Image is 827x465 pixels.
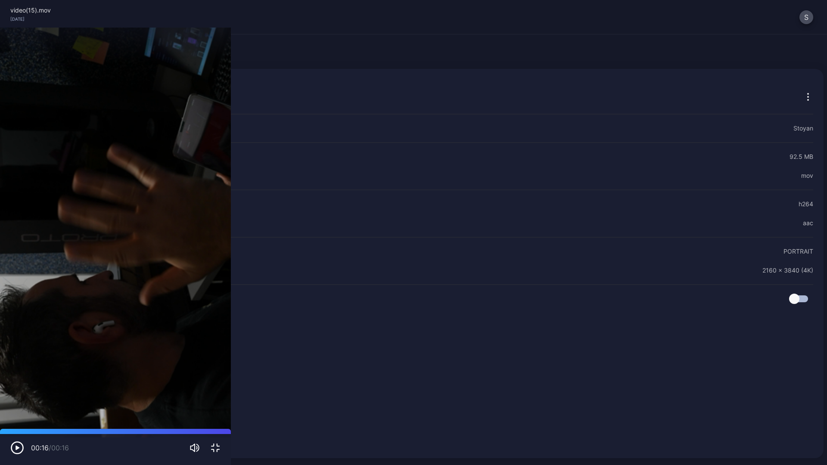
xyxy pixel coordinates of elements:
[799,10,813,24] button: S
[762,265,813,276] div: 2160 x 3840 (4K)
[783,246,813,257] div: PORTRAIT
[803,218,813,228] div: aac
[799,199,813,209] div: h264
[790,152,813,162] div: 92.5 MB
[793,123,813,133] div: Stoyan
[801,170,813,181] div: mov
